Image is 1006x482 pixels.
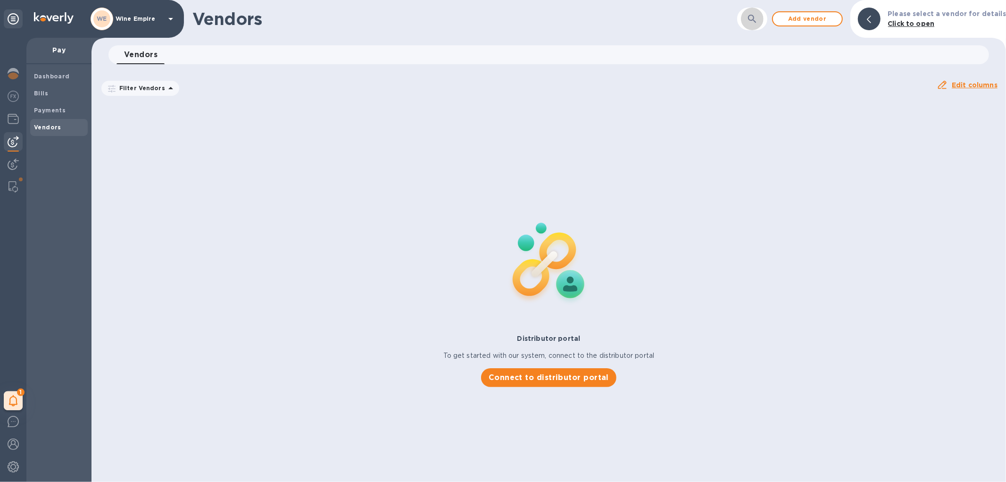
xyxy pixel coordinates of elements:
img: Wallets [8,113,19,125]
b: Vendors [34,124,61,131]
button: Connect to distributor portal [481,368,616,387]
p: Wine Empire [116,16,163,22]
span: Connect to distributor portal [489,372,609,383]
p: Pay [34,45,84,55]
p: Distributor portal [517,334,581,343]
b: WE [97,15,107,22]
p: To get started with our system, connect to the distributor portal [443,351,655,361]
button: Add vendor [772,11,843,26]
div: Unpin categories [4,9,23,28]
span: Vendors [124,48,158,61]
b: Dashboard [34,73,70,80]
span: Add vendor [781,13,834,25]
b: Click to open [888,20,935,27]
b: Bills [34,90,48,97]
h1: Vendors [192,9,652,29]
b: Payments [34,107,66,114]
u: Edit columns [952,81,998,89]
p: Filter Vendors [116,84,165,92]
span: 1 [17,389,25,396]
img: Logo [34,12,74,24]
img: Foreign exchange [8,91,19,102]
b: Please select a vendor for details [888,10,1006,17]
